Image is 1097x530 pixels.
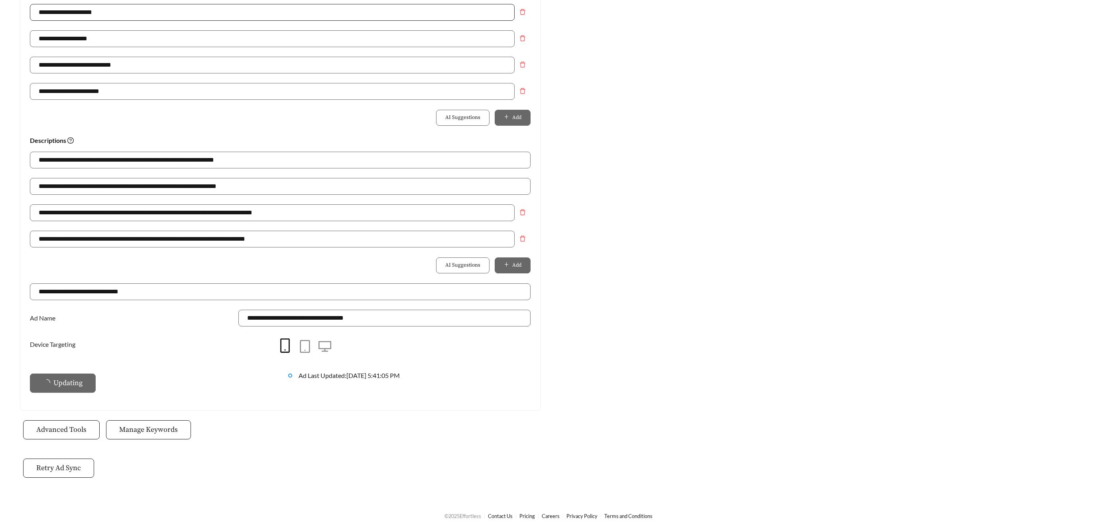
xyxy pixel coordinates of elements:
[515,57,531,73] button: Remove field
[515,35,530,42] span: delete
[315,337,335,357] button: desktop
[23,459,94,478] button: Retry Ad Sync
[299,371,531,390] div: Ad Last Updated: [DATE] 5:41:05 PM
[436,257,490,273] button: AI Suggestions
[275,336,295,356] button: mobile
[30,310,59,326] label: Ad Name
[278,338,292,353] span: mobile
[515,30,531,46] button: Remove field
[444,513,481,519] span: © 2025 Effortless
[119,424,178,435] span: Manage Keywords
[566,513,598,519] a: Privacy Policy
[515,9,530,15] span: delete
[436,110,490,126] button: AI Suggestions
[515,61,530,68] span: delete
[495,110,531,126] button: plusAdd
[519,513,535,519] a: Pricing
[30,283,531,300] input: Website
[604,513,653,519] a: Terms and Conditions
[542,513,560,519] a: Careers
[445,114,480,122] span: AI Suggestions
[67,137,74,144] span: question-circle
[106,420,191,439] button: Manage Keywords
[30,336,79,353] label: Device Targeting
[238,310,531,326] input: Ad Name
[515,209,530,216] span: delete
[299,340,311,353] span: tablet
[515,204,531,220] button: Remove field
[23,420,100,439] button: Advanced Tools
[495,257,531,273] button: plusAdd
[488,513,513,519] a: Contact Us
[36,424,87,435] span: Advanced Tools
[515,83,531,99] button: Remove field
[36,463,81,473] span: Retry Ad Sync
[515,235,530,242] span: delete
[445,261,480,269] span: AI Suggestions
[515,4,531,20] button: Remove field
[30,374,96,393] button: Updating
[318,340,331,353] span: desktop
[515,231,531,247] button: Remove field
[43,379,53,386] span: loading
[295,337,315,357] button: tablet
[515,88,530,94] span: delete
[53,378,83,388] span: Updating
[30,136,74,144] strong: Descriptions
